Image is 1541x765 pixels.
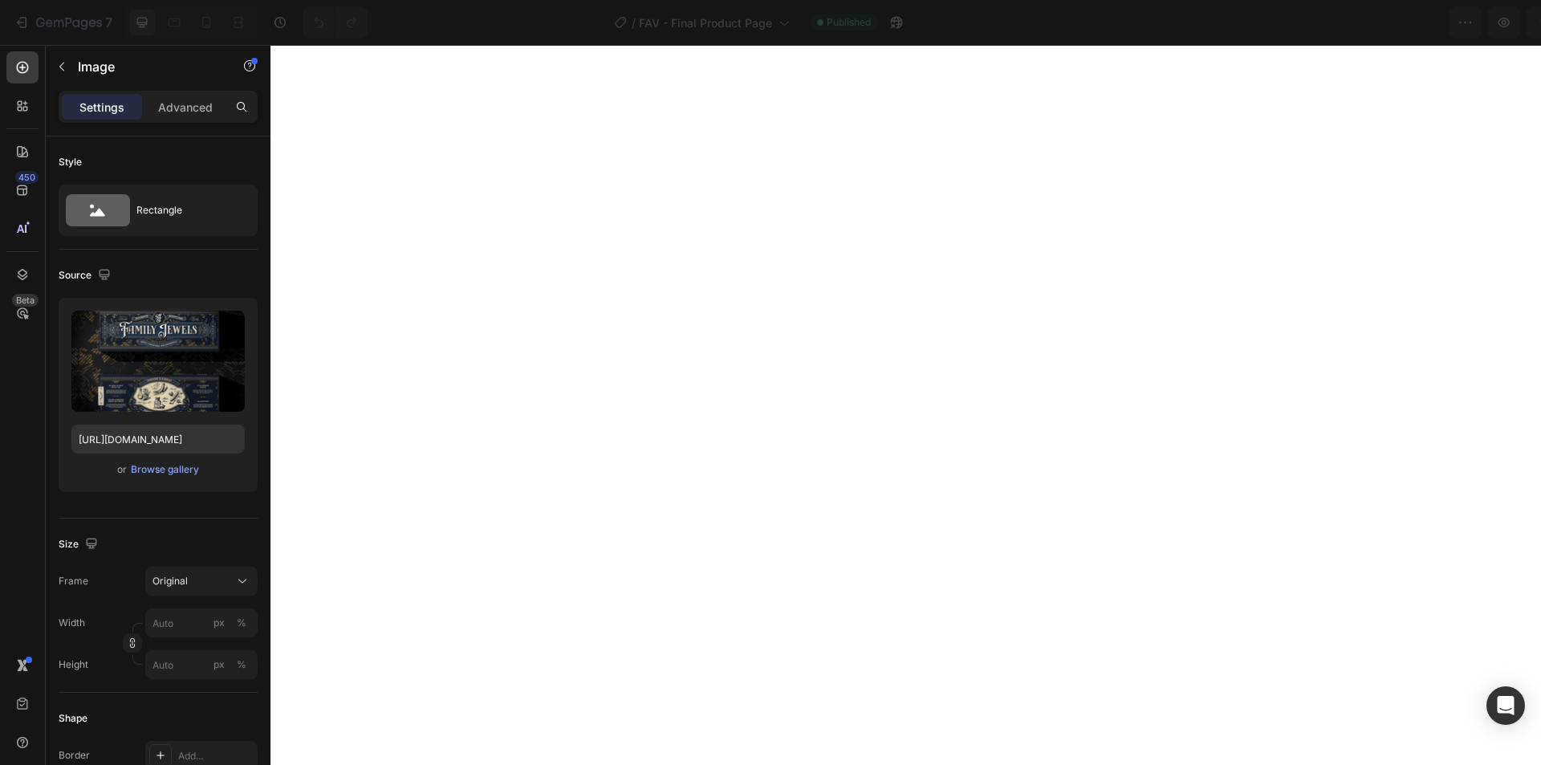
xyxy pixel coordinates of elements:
[12,294,39,307] div: Beta
[1228,14,1332,31] span: 1 product assigned
[71,425,245,454] input: https://example.com/image.jpg
[145,650,258,679] input: px%
[209,613,229,633] button: %
[15,171,39,184] div: 450
[117,460,127,479] span: or
[209,655,229,674] button: %
[303,6,368,39] div: Undo/Redo
[71,311,245,412] img: preview-image
[232,613,251,633] button: px
[130,462,200,478] button: Browse gallery
[145,567,258,596] button: Original
[232,655,251,674] button: px
[59,657,88,672] label: Height
[6,6,120,39] button: 7
[178,749,254,763] div: Add...
[213,657,225,672] div: px
[131,462,199,477] div: Browse gallery
[79,99,124,116] p: Settings
[237,616,246,630] div: %
[213,616,225,630] div: px
[59,748,90,763] div: Border
[827,15,871,30] span: Published
[145,608,258,637] input: px%
[59,616,85,630] label: Width
[1375,6,1428,39] button: Save
[1214,6,1368,39] button: 1 product assigned
[270,45,1541,765] iframe: Design area
[59,265,114,287] div: Source
[639,14,772,31] span: FAV - Final Product Page
[136,192,234,229] div: Rectangle
[1486,686,1525,725] div: Open Intercom Messenger
[152,574,188,588] span: Original
[1448,14,1488,31] div: Publish
[59,534,101,555] div: Size
[237,657,246,672] div: %
[1389,16,1415,30] span: Save
[59,155,82,169] div: Style
[59,574,88,588] label: Frame
[59,711,87,726] div: Shape
[1434,6,1502,39] button: Publish
[78,57,214,76] p: Image
[158,99,213,116] p: Advanced
[105,13,112,32] p: 7
[632,14,636,31] span: /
